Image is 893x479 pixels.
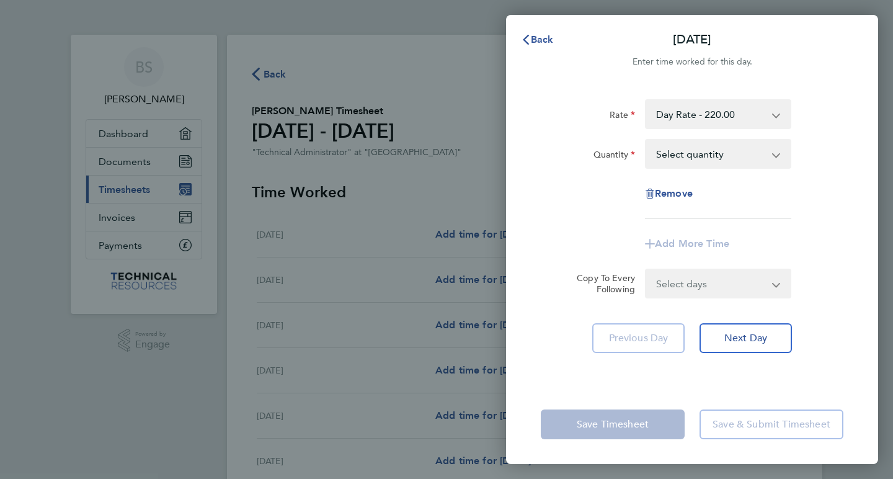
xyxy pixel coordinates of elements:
label: Copy To Every Following [567,272,635,295]
span: Next Day [724,332,767,344]
p: [DATE] [673,31,711,48]
span: Back [531,34,554,45]
div: Enter time worked for this day. [506,55,878,69]
label: Quantity [593,149,635,164]
label: Rate [610,109,635,124]
button: Next Day [700,323,792,353]
span: Remove [655,187,693,199]
button: Remove [645,189,693,199]
button: Back [509,27,566,52]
